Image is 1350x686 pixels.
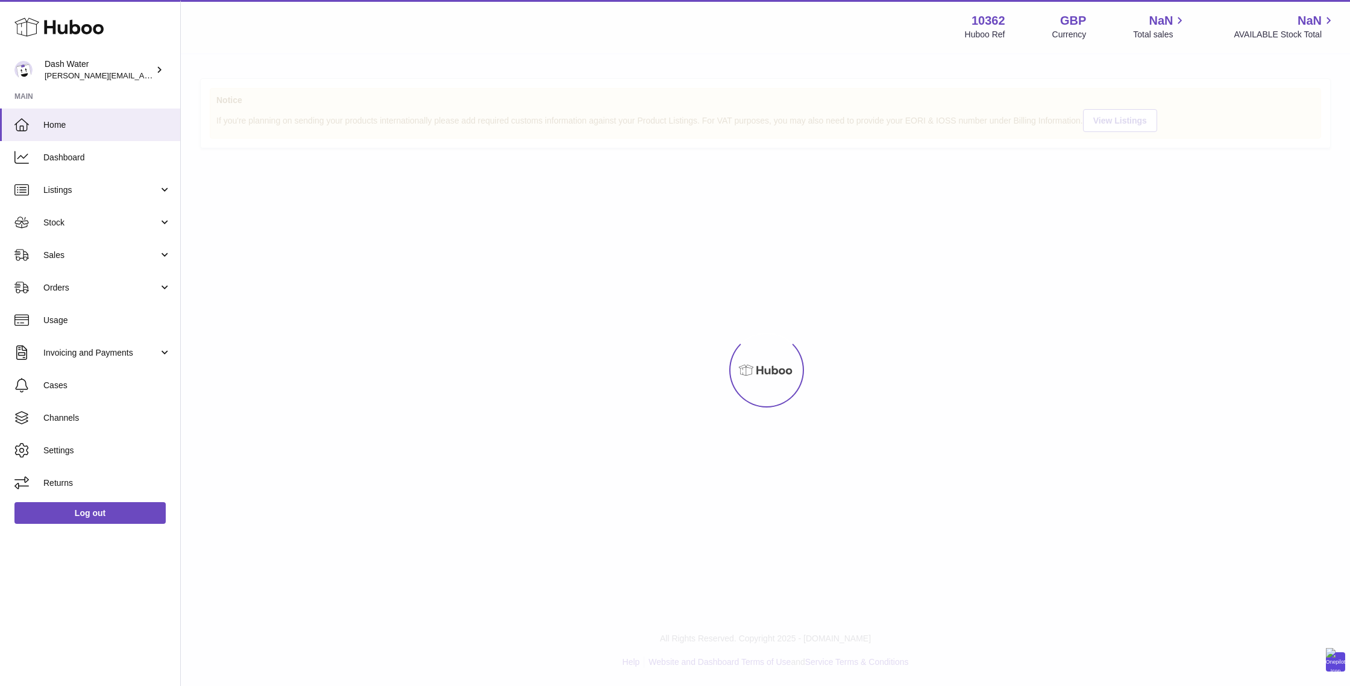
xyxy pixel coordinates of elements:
[972,13,1005,29] strong: 10362
[43,445,171,456] span: Settings
[965,29,1005,40] div: Huboo Ref
[1052,29,1087,40] div: Currency
[43,315,171,326] span: Usage
[45,71,242,80] span: [PERSON_NAME][EMAIL_ADDRESS][DOMAIN_NAME]
[1234,29,1336,40] span: AVAILABLE Stock Total
[1298,13,1322,29] span: NaN
[43,477,171,489] span: Returns
[14,61,33,79] img: james@dash-water.com
[43,282,159,294] span: Orders
[43,119,171,131] span: Home
[43,184,159,196] span: Listings
[14,502,166,524] a: Log out
[43,347,159,359] span: Invoicing and Payments
[45,58,153,81] div: Dash Water
[43,250,159,261] span: Sales
[43,412,171,424] span: Channels
[43,152,171,163] span: Dashboard
[43,217,159,228] span: Stock
[1149,13,1173,29] span: NaN
[1133,29,1187,40] span: Total sales
[43,380,171,391] span: Cases
[1133,13,1187,40] a: NaN Total sales
[1234,13,1336,40] a: NaN AVAILABLE Stock Total
[1060,13,1086,29] strong: GBP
